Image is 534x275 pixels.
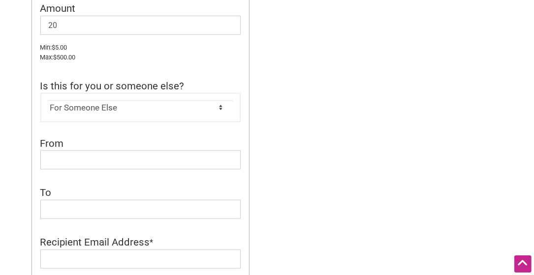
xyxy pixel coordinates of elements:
[40,53,241,62] small: Max:
[40,150,241,169] input: From
[514,255,532,273] div: Scroll Back to Top
[40,200,241,219] input: To
[54,54,57,61] span: $
[40,187,52,198] span: To
[52,44,67,51] bdi: 5.00
[47,100,233,115] select: Is this for you or someone else?
[40,236,150,248] span: Recipient Email Address
[40,2,76,14] span: Amount
[52,44,56,51] span: $
[40,43,241,53] small: Min:
[40,137,64,149] span: From
[40,16,241,35] input: Amount
[40,249,241,269] input: Recipient Email Address
[54,54,76,61] bdi: 500.00
[40,80,185,92] span: Is this for you or someone else?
